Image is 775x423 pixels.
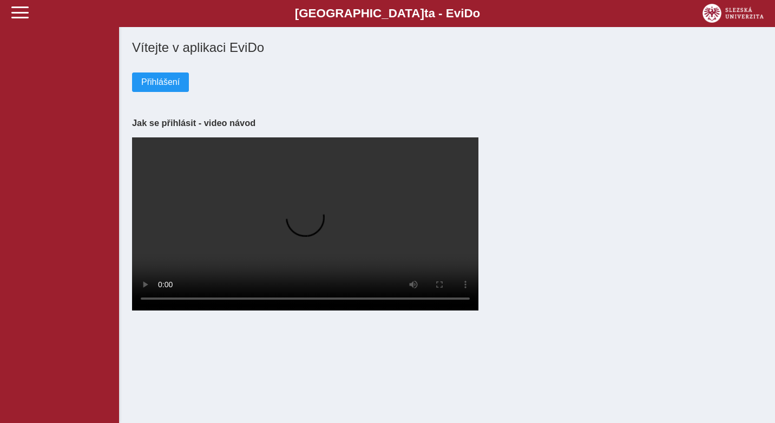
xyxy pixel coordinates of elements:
button: Přihlášení [132,72,189,92]
span: o [473,6,481,20]
h3: Jak se přihlásit - video návod [132,118,762,128]
img: logo_web_su.png [702,4,764,23]
b: [GEOGRAPHIC_DATA] a - Evi [32,6,743,21]
span: t [424,6,428,20]
h1: Vítejte v aplikaci EviDo [132,40,762,55]
span: D [464,6,472,20]
video: Your browser does not support the video tag. [132,137,478,310]
span: Přihlášení [141,77,180,87]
